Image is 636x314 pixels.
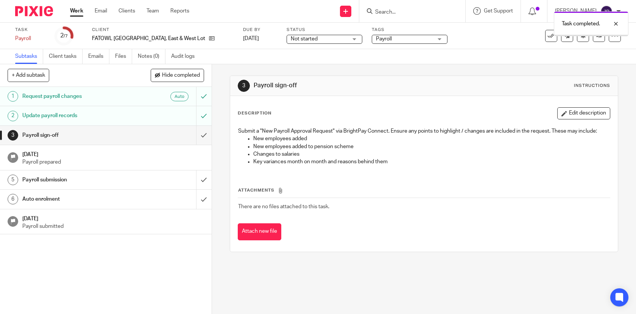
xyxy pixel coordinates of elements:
[49,49,83,64] a: Client tasks
[22,130,133,141] h1: Payroll sign-off
[22,158,204,166] p: Payroll prepared
[562,20,600,28] p: Task completed.
[138,49,165,64] a: Notes (0)
[170,92,189,101] div: Auto
[22,213,204,223] h1: [DATE]
[238,127,610,135] p: Submit a "New Payroll Approval Request" via BrightPay Connect. Ensure any points to highlight / c...
[22,223,204,230] p: Payroll submitted
[8,175,18,185] div: 5
[64,34,68,38] small: /7
[22,193,133,205] h1: Auto enrolment
[253,135,610,142] p: New employees added
[600,5,613,17] img: svg%3E
[253,150,610,158] p: Changes to salaries
[95,7,107,15] a: Email
[254,82,440,90] h1: Payroll sign-off
[147,7,159,15] a: Team
[8,91,18,102] div: 1
[162,73,200,79] span: Hide completed
[15,35,45,42] div: Payroll
[92,27,234,33] label: Client
[238,223,281,240] button: Attach new file
[238,204,329,209] span: There are no files attached to this task.
[22,110,133,121] h1: Update payroll records
[376,36,392,42] span: Payroll
[15,27,45,33] label: Task
[8,69,49,82] button: + Add subtask
[253,158,610,166] p: Key variances month on month and reasons behind them
[118,7,135,15] a: Clients
[15,49,43,64] a: Subtasks
[60,31,68,40] div: 2
[22,149,204,158] h1: [DATE]
[238,110,271,116] p: Description
[15,6,53,16] img: Pixie
[22,91,133,102] h1: Request payroll changes
[8,130,18,141] div: 3
[243,27,277,33] label: Due by
[8,194,18,204] div: 6
[151,69,204,82] button: Hide completed
[115,49,132,64] a: Files
[287,27,362,33] label: Status
[70,7,83,15] a: Work
[170,7,189,15] a: Reports
[253,143,610,150] p: New employees added to pension scheme
[238,188,274,192] span: Attachments
[88,49,109,64] a: Emails
[574,83,610,89] div: Instructions
[92,35,205,42] p: FATOWL [GEOGRAPHIC_DATA], East & West Lothian Ltd
[8,111,18,121] div: 2
[557,107,610,119] button: Edit description
[171,49,200,64] a: Audit logs
[22,174,133,186] h1: Payroll submission
[291,36,318,42] span: Not started
[238,80,250,92] div: 3
[243,36,259,41] span: [DATE]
